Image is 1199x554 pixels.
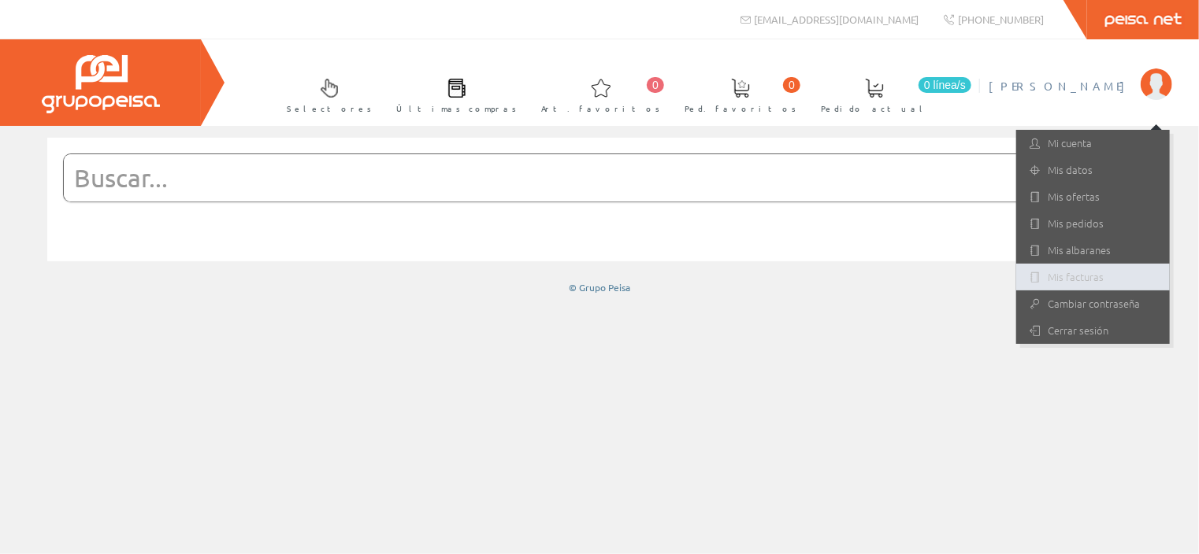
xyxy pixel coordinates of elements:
a: Mis ofertas [1016,183,1170,210]
a: Mis datos [1016,157,1170,183]
span: Selectores [287,101,372,116]
a: Selectores [271,65,380,123]
img: Grupo Peisa [42,55,160,113]
a: [PERSON_NAME] [989,65,1172,80]
span: Art. favoritos [541,101,660,116]
a: Últimas compras [380,65,525,123]
a: Mis pedidos [1016,210,1170,237]
div: © Grupo Peisa [47,281,1152,294]
span: Pedido actual [821,101,928,116]
span: [PERSON_NAME] [989,78,1133,94]
span: [PHONE_NUMBER] [958,13,1044,26]
span: 0 línea/s [919,77,971,93]
span: Últimas compras [396,101,517,116]
span: 0 [647,77,664,93]
a: Cambiar contraseña [1016,290,1170,317]
a: Mis albaranes [1016,237,1170,264]
a: Mi cuenta [1016,130,1170,157]
span: 0 [783,77,800,93]
a: Mis facturas [1016,264,1170,290]
a: Cerrar sesión [1016,317,1170,344]
span: [EMAIL_ADDRESS][DOMAIN_NAME] [755,13,919,26]
input: Buscar... [64,154,1097,201]
span: Ped. favoritos [685,101,796,116]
